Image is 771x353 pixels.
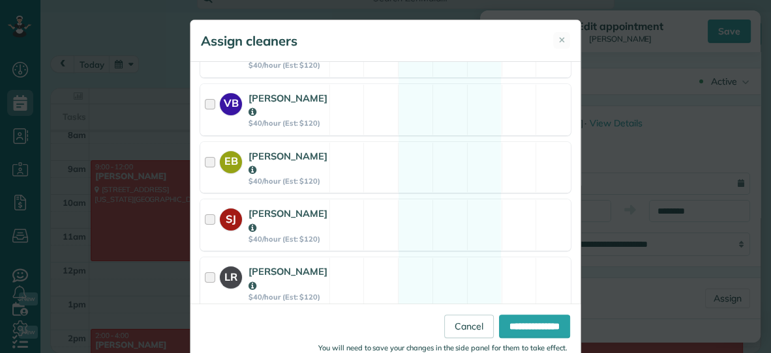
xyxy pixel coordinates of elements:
strong: SJ [220,208,242,227]
strong: $40/hour (Est: $120) [249,292,327,302]
strong: EB [220,151,242,169]
strong: [PERSON_NAME] [249,150,327,176]
strong: VB [220,93,242,111]
span: ✕ [558,34,566,46]
a: Cancel [444,315,494,338]
h5: Assign cleaners [201,32,297,50]
strong: $40/hour (Est: $120) [249,119,327,128]
strong: [PERSON_NAME] [249,207,327,233]
strong: $40/hour (Est: $120) [249,61,327,70]
strong: $40/hour (Est: $120) [249,176,327,186]
strong: [PERSON_NAME] [249,92,327,118]
strong: LR [220,266,242,285]
small: You will need to save your changes in the side panel for them to take effect. [318,343,567,352]
strong: [PERSON_NAME] [249,265,327,291]
strong: $40/hour (Est: $120) [249,234,327,244]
